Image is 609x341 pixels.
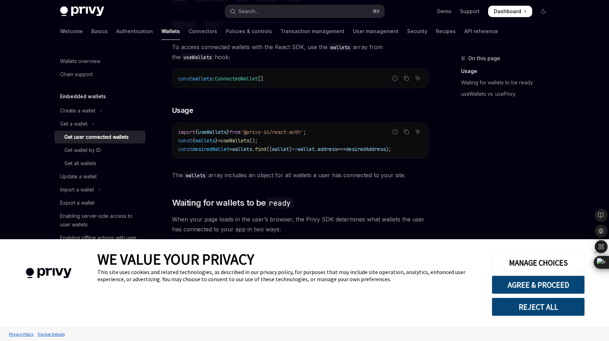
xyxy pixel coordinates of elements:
a: close banner [590,244,604,258]
span: const [178,137,192,144]
a: Waiting for wallets to be ready [461,77,555,88]
div: Get wallet by ID [64,146,101,154]
span: Usage [172,105,193,115]
div: Get all wallets [64,159,96,168]
a: Tracker Details [36,328,66,340]
div: Chain support [60,70,93,79]
span: address [317,146,337,152]
a: Wallets [161,23,180,40]
span: [] [258,75,263,82]
span: desiredWallet [192,146,229,152]
span: Waiting for wallets to be [172,197,294,209]
a: Transaction management [281,23,344,40]
div: Enabling server-side access to user wallets [60,212,141,229]
a: Security [407,23,427,40]
a: Update a wallet [54,170,145,183]
button: Toggle dark mode [538,6,549,17]
code: ready [266,198,294,209]
span: const [178,146,192,152]
a: Enabling offline actions with user wallets [54,231,145,253]
div: Get user connected wallets [64,133,129,141]
span: ⌘ K [373,9,380,14]
span: wallets [232,146,252,152]
span: { [195,129,198,135]
a: Authentication [116,23,153,40]
span: = [218,137,221,144]
button: AGREE & PROCEED [492,276,585,294]
div: Search... [239,7,258,16]
span: wallets [192,75,212,82]
span: desiredAddress [346,146,386,152]
a: API reference [464,23,498,40]
span: . [252,146,255,152]
div: Get a wallet [60,120,87,128]
img: company logo [11,258,87,289]
span: : [212,75,215,82]
span: ConnectedWallet [215,75,258,82]
code: wallets [327,43,353,51]
button: Ask AI [413,74,422,83]
a: useWallets vs. usePrivy [461,88,555,100]
a: Basics [91,23,108,40]
span: On this page [468,54,500,63]
button: Copy the contents from the code block [402,127,411,136]
span: wallet [272,146,289,152]
a: Export a wallet [54,196,145,209]
div: This site uses cookies and related technologies, as described in our privacy policy, for purposes... [97,268,481,283]
button: Copy the contents from the code block [402,74,411,83]
span: The array includes an object for all wallets a user has connected to your site. [172,170,428,180]
span: === [337,146,346,152]
code: useWallets [181,53,215,61]
a: Welcome [60,23,83,40]
span: } [226,129,229,135]
span: ); [386,146,391,152]
button: Toggle Import a wallet section [54,183,145,196]
span: '@privy-io/react-auth' [241,129,303,135]
button: Toggle Create a wallet section [54,104,145,117]
a: Demo [437,8,452,15]
a: Dashboard [488,6,532,17]
div: Export a wallet [60,199,95,207]
span: import [178,129,195,135]
button: Report incorrect code [390,74,400,83]
button: Toggle Get a wallet section [54,117,145,130]
a: User management [353,23,399,40]
span: When your page loads in the user’s browser, the Privy SDK determines what wallets the user has co... [172,214,428,234]
a: Enabling server-side access to user wallets [54,210,145,231]
div: Wallets overview [60,57,100,65]
a: Recipes [436,23,456,40]
span: => [292,146,298,152]
button: Open search [225,5,384,18]
span: WE VALUE YOUR PRIVACY [97,250,254,268]
a: Privacy Policy [7,328,36,340]
a: Get all wallets [54,157,145,170]
h5: Embedded wallets [60,92,106,101]
div: Import a wallet [60,185,94,194]
span: To access connected wallets with the React SDK, use the array from the hook: [172,42,428,62]
span: from [229,129,241,135]
span: wallets [195,137,215,144]
a: Support [460,8,480,15]
div: Update a wallet [60,172,97,181]
span: useWallets [198,129,226,135]
span: find [255,146,266,152]
button: REJECT ALL [492,298,585,316]
a: Get wallet by ID [54,144,145,157]
span: const [178,75,192,82]
a: Connectors [188,23,217,40]
span: useWallets [221,137,249,144]
div: Enabling offline actions with user wallets [60,234,141,251]
span: } [215,137,218,144]
a: Wallets overview [54,55,145,68]
code: wallets [183,172,208,179]
span: ) [289,146,292,152]
span: (( [266,146,272,152]
img: dark logo [60,6,104,16]
button: Ask AI [413,127,422,136]
span: Dashboard [494,8,521,15]
a: Get user connected wallets [54,131,145,143]
span: { [192,137,195,144]
a: Policies & controls [226,23,272,40]
button: Report incorrect code [390,127,400,136]
span: ; [303,129,306,135]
